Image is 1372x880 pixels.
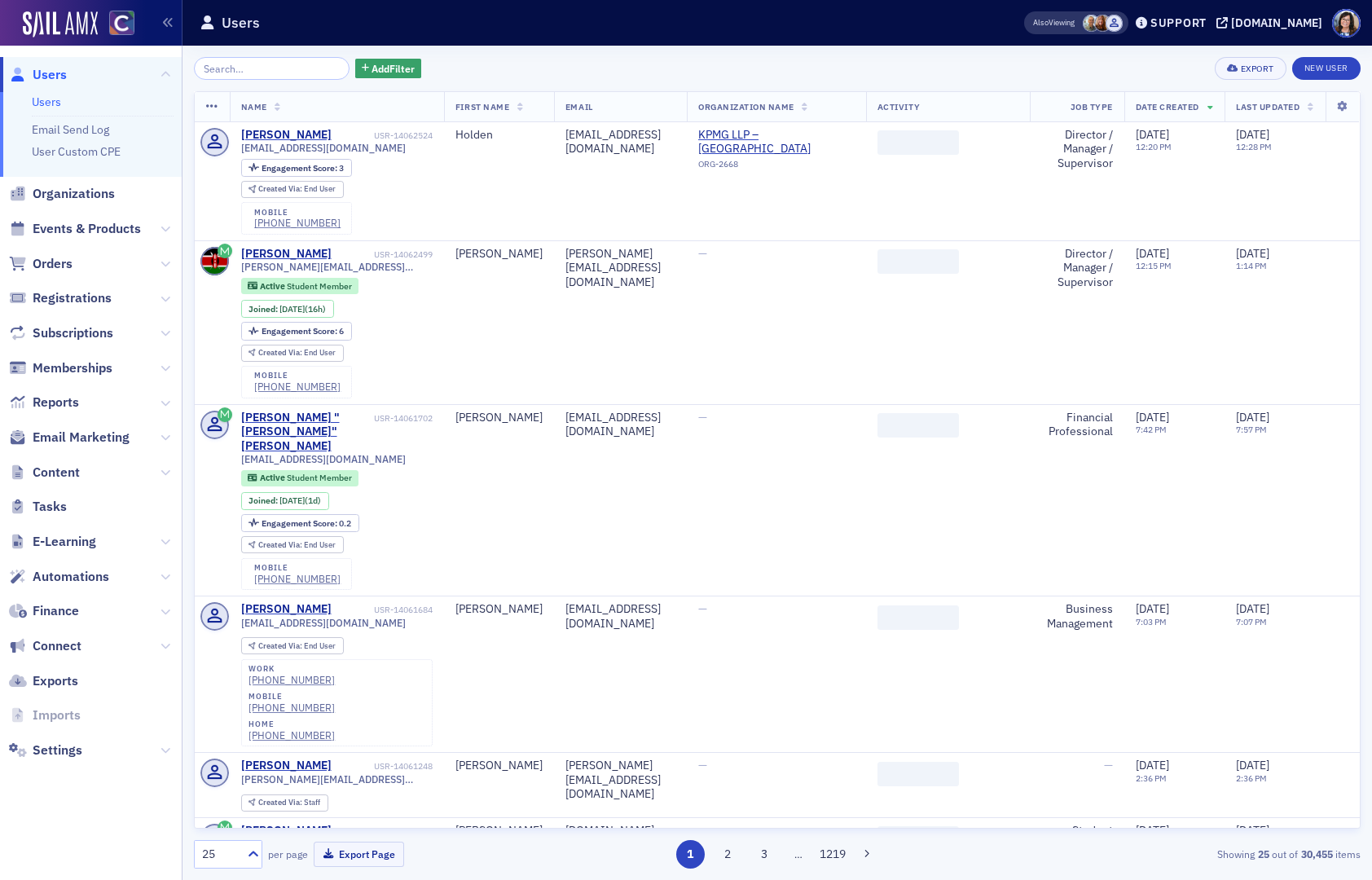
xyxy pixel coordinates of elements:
[1236,424,1267,435] time: 7:57 PM
[33,706,81,724] span: Imports
[33,66,67,84] span: Users
[698,159,855,175] div: ORG-2668
[676,840,705,869] button: 1
[241,300,334,318] div: Joined: 2025-10-01 00:00:00
[241,824,332,838] div: [PERSON_NAME]
[254,381,341,393] a: [PHONE_NUMBER]
[33,602,79,620] span: Finance
[241,128,332,143] a: [PERSON_NAME]
[1236,823,1269,838] span: [DATE]
[1231,15,1322,30] div: [DOMAIN_NAME]
[1083,15,1100,32] span: Derrol Moorhead
[33,289,112,307] span: Registrations
[565,411,675,439] div: [EMAIL_ADDRESS][DOMAIN_NAME]
[248,729,335,741] div: [PHONE_NUMBER]
[1136,101,1199,112] span: Date Created
[32,144,121,159] a: User Custom CPE
[248,280,351,291] a: Active Student Member
[98,11,134,38] a: View Homepage
[222,13,260,33] h1: Users
[374,413,433,424] div: USR-14061702
[9,637,81,655] a: Connect
[33,220,141,238] span: Events & Products
[9,289,112,307] a: Registrations
[260,280,287,292] span: Active
[698,128,855,156] span: KPMG LLP – Denver
[279,495,305,506] span: [DATE]
[983,847,1361,861] div: Showing out of items
[241,453,406,465] span: [EMAIL_ADDRESS][DOMAIN_NAME]
[355,59,422,79] button: AddFilter
[9,394,79,411] a: Reports
[1236,141,1272,152] time: 12:28 PM
[258,799,320,807] div: Staff
[258,349,336,358] div: End User
[1136,823,1169,838] span: [DATE]
[1041,247,1112,290] div: Director / Manager / Supervisor
[33,394,79,411] span: Reports
[254,573,341,585] div: [PHONE_NUMBER]
[455,101,509,112] span: First Name
[455,824,543,838] div: [PERSON_NAME]
[1136,424,1167,435] time: 7:42 PM
[1236,410,1269,425] span: [DATE]
[713,840,741,869] button: 2
[9,324,113,342] a: Subscriptions
[334,761,433,772] div: USR-14061248
[1236,601,1269,616] span: [DATE]
[32,122,109,137] a: Email Send Log
[241,345,344,362] div: Created Via: End User
[9,741,82,759] a: Settings
[23,11,98,37] a: SailAMX
[254,371,341,381] div: mobile
[9,359,112,377] a: Memberships
[334,130,433,141] div: USR-14062524
[33,498,67,516] span: Tasks
[194,57,350,80] input: Search…
[258,642,336,651] div: End User
[565,759,675,802] div: [PERSON_NAME][EMAIL_ADDRESS][DOMAIN_NAME]
[9,706,81,724] a: Imports
[334,826,433,837] div: USR-14060961
[9,185,115,203] a: Organizations
[1071,101,1113,112] span: Job Type
[1106,15,1123,32] span: Dan Baer
[241,247,332,262] a: [PERSON_NAME]
[241,773,433,785] span: [PERSON_NAME][EMAIL_ADDRESS][DOMAIN_NAME]
[262,164,344,173] div: 3
[698,601,707,616] span: —
[334,249,433,260] div: USR-14062499
[1236,246,1269,261] span: [DATE]
[279,495,321,506] div: (1d)
[260,472,287,483] span: Active
[241,637,344,654] div: Created Via: End User
[287,472,352,483] span: Student Member
[698,128,855,156] a: KPMG LLP – [GEOGRAPHIC_DATA]
[1041,602,1112,631] div: Business Management
[241,470,359,486] div: Active: Active: Student Member
[565,247,675,290] div: [PERSON_NAME][EMAIL_ADDRESS][DOMAIN_NAME]
[1236,260,1267,271] time: 1:14 PM
[254,563,341,573] div: mobile
[258,640,304,651] span: Created Via :
[248,664,335,674] div: work
[241,261,433,273] span: [PERSON_NAME][EMAIL_ADDRESS][DOMAIN_NAME]
[1136,127,1169,142] span: [DATE]
[455,759,543,773] div: [PERSON_NAME]
[698,410,707,425] span: —
[698,823,707,838] span: —
[262,325,339,337] span: Engagement Score :
[877,130,959,155] span: ‌
[1094,15,1111,32] span: Sheila Duggan
[1216,17,1328,29] button: [DOMAIN_NAME]
[33,637,81,655] span: Connect
[241,159,352,177] div: Engagement Score: 3
[1292,57,1361,80] a: New User
[9,429,130,447] a: Email Marketing
[1236,127,1269,142] span: [DATE]
[1033,17,1049,28] div: Also
[33,255,73,273] span: Orders
[262,327,344,336] div: 6
[877,605,959,630] span: ‌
